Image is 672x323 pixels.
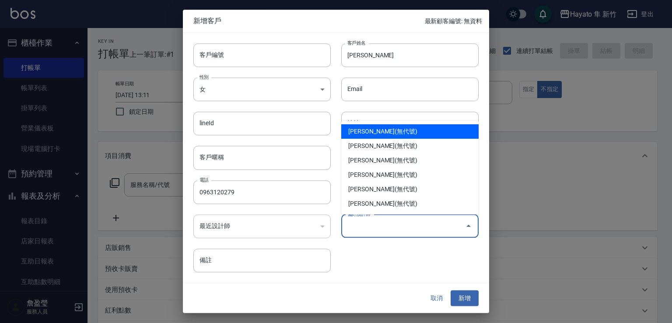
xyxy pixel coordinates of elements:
span: 新增客戶 [193,17,425,25]
button: Close [462,219,476,233]
label: 性別 [199,74,209,80]
p: 最新顧客編號: 無資料 [425,17,482,26]
li: [PERSON_NAME](無代號) [341,139,479,153]
label: 客戶姓名 [347,39,366,46]
button: 新增 [451,290,479,306]
div: 女 [193,77,331,101]
li: [PERSON_NAME](無代號) [341,168,479,182]
li: [PERSON_NAME](無代號) [341,197,479,211]
label: 偏好設計師 [347,211,370,217]
li: [PERSON_NAME](無代號) [341,153,479,168]
label: 電話 [199,176,209,183]
li: [PERSON_NAME](無代號) [341,124,479,139]
li: [PERSON_NAME](無代號) [341,182,479,197]
button: 取消 [423,290,451,306]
